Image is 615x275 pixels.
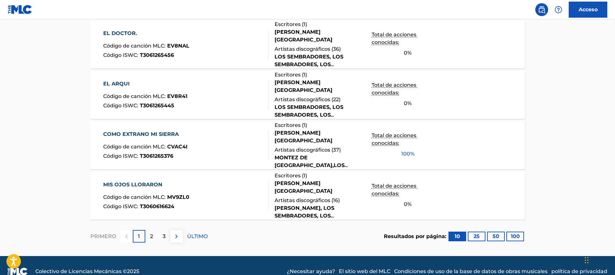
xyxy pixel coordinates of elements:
[407,100,412,106] font: %
[333,96,339,102] font: 22
[137,203,138,209] font: :
[103,30,137,36] font: EL DOCTOR.
[163,233,166,239] font: 3
[103,102,137,109] font: Código ISWC
[303,173,305,179] font: 1
[140,153,173,159] font: T3061265376
[583,244,615,275] iframe: Widget de chat
[404,201,407,207] font: 0
[511,233,520,239] font: 100
[140,52,174,58] font: T3061265456
[535,3,548,16] a: Búsqueda pública
[275,155,361,207] font: MONTEZ DE [GEOGRAPHIC_DATA],LOS SEMBRADORES, MONTEZ DE [GEOGRAPHIC_DATA], LOS SEMBRADORES, MONTEZ...
[90,71,525,119] a: EL ARQUICódigo de canción MLC:EV8R41Código ISWC:T3061265445Escritores (1)[PERSON_NAME][GEOGRAPHIC...
[35,268,127,274] font: Colectivo de Licencias Mecánicas ©
[127,268,139,274] font: 2025
[579,6,598,13] font: Acceso
[137,52,138,58] font: :
[150,233,153,239] font: 2
[138,233,140,239] font: 1
[140,102,174,109] font: T3061265445
[552,3,565,16] div: Ayuda
[303,122,305,128] font: 1
[305,21,307,27] font: )
[103,43,164,49] font: Código de canción MLC
[8,5,32,14] img: Logotipo del MLC
[275,197,333,203] font: Artistas discográficos (
[103,203,137,209] font: Código ISWC
[569,2,607,18] a: Acceso
[187,233,208,239] font: ÚLTIMO
[404,100,407,106] font: 0
[333,197,338,203] font: 16
[137,153,138,159] font: :
[164,43,166,49] font: :
[90,121,525,169] a: COMO EXTRANO MI SIERRACódigo de canción MLC:CVAC4ICódigo ISWC:T3061265376Escritores (1)[PERSON_NA...
[474,233,480,239] font: 25
[275,130,332,144] font: [PERSON_NAME][GEOGRAPHIC_DATA]
[305,122,307,128] font: )
[275,104,343,141] font: LOS SEMBRADORES, LOS SEMBRADORES, LOS SEMBRADORES, LOS SEMBRADORES, LOS SEMBRADORES
[275,29,332,43] font: [PERSON_NAME][GEOGRAPHIC_DATA]
[167,43,189,49] font: EV8NAL
[305,173,307,179] font: )
[90,20,525,68] a: EL DOCTOR.Código de canción MLC:EV8NALCódigo ISWC:T3061265456Escritores (1)[PERSON_NAME][GEOGRAPH...
[487,232,505,241] button: 50
[164,93,166,99] font: :
[275,122,303,128] font: Escritores (
[455,233,460,239] font: 10
[493,233,499,239] font: 50
[410,151,414,157] font: %
[275,21,303,27] font: Escritores (
[372,183,418,197] font: Total de acciones conocidas:
[404,50,407,56] font: 0
[538,6,546,13] img: buscar
[275,54,343,91] font: LOS SEMBRADORES, LOS SEMBRADORES, LOS SEMBRADORES, LOS SEMBRADORES, LOS SEMBRADORES
[407,201,412,207] font: %
[140,203,174,209] font: T3060616624
[555,6,562,13] img: ayuda
[167,93,187,99] font: EV8R41
[401,151,410,157] font: 100
[103,93,164,99] font: Código de canción MLC
[275,96,333,102] font: Artistas discográficos (
[407,50,412,56] font: %
[468,232,485,241] button: 25
[585,251,589,270] div: Arrastrar
[164,194,166,200] font: :
[339,147,341,153] font: )
[164,144,166,150] font: :
[287,268,335,274] font: ¿Necesitar ayuda?
[275,72,303,78] font: Escritores (
[303,72,305,78] font: 1
[275,147,333,153] font: Artistas discográficos (
[303,21,305,27] font: 1
[173,233,180,240] img: bien
[103,144,164,150] font: Código de canción MLC
[103,131,179,137] font: COMO EXTRANO MI SIERRA
[275,46,333,52] font: Artistas discográficos (
[372,82,418,96] font: Total de acciones conocidas:
[103,81,130,87] font: EL ARQUI
[333,46,339,52] font: 36
[372,132,418,146] font: Total de acciones conocidas:
[384,233,446,239] font: Resultados por página:
[448,232,466,241] button: 10
[339,268,390,274] font: El sitio web del MLC
[394,268,547,274] font: Condiciones de uso de la base de datos de obras musicales
[103,194,164,200] font: Código de canción MLC
[339,96,340,102] font: )
[90,233,116,239] font: PRIMERO
[275,79,332,93] font: [PERSON_NAME][GEOGRAPHIC_DATA]
[167,194,189,200] font: MV9ZL0
[275,180,332,194] font: [PERSON_NAME][GEOGRAPHIC_DATA]
[275,205,371,242] font: [PERSON_NAME], LOS SEMBRADORES, LOS SEMBRADORES, LOS SEMBRADORES, [PERSON_NAME] Y LOS HÉROES DEL ...
[103,52,137,58] font: Código ISWC
[103,153,137,159] font: Código ISWC
[338,197,340,203] font: )
[275,173,303,179] font: Escritores (
[339,46,341,52] font: )
[506,232,524,241] button: 100
[103,182,162,188] font: MIS OJOS LLORARON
